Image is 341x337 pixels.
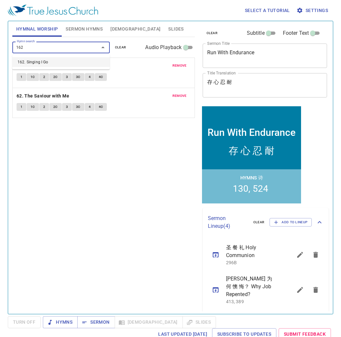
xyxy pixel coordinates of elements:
[172,93,187,99] span: remove
[200,104,303,205] iframe: from-child
[111,44,130,51] button: clear
[76,74,81,80] span: 3C
[99,74,103,80] span: 4C
[76,104,81,110] span: 3C
[12,57,110,67] li: 162. Singing I Go
[43,316,78,328] button: Hymns
[295,5,331,17] button: Settings
[249,218,269,226] button: clear
[20,104,22,110] span: 1
[17,92,69,100] b: 62. The Saviour with Me
[49,73,62,81] button: 2C
[226,298,277,305] p: 413, 389
[207,79,323,91] textarea: 存 心 忍 耐
[145,44,182,51] span: Audio Playback
[207,30,218,36] span: clear
[31,74,35,80] span: 1C
[226,259,277,266] p: 296B
[207,49,323,62] textarea: Run With Endurance
[39,103,49,111] button: 2
[208,214,248,230] p: Sermon Lineup ( 4 )
[43,74,45,80] span: 2
[110,25,160,33] span: [DEMOGRAPHIC_DATA]
[53,74,58,80] span: 2C
[31,104,35,110] span: 1C
[66,74,68,80] span: 3
[270,218,312,227] button: Add to Lineup
[72,103,84,111] button: 3C
[253,219,265,225] span: clear
[62,73,72,81] button: 3
[62,103,72,111] button: 3
[20,74,22,80] span: 1
[72,73,84,81] button: 3C
[27,73,39,81] button: 1C
[16,25,58,33] span: Hymnal Worship
[17,103,26,111] button: 1
[274,219,308,225] span: Add to Lineup
[203,208,329,237] div: Sermon Lineup(4)clearAdd to Lineup
[203,29,222,37] button: clear
[283,29,309,37] span: Footer Text
[98,43,107,52] button: Close
[245,6,290,15] span: Select a tutorial
[66,104,68,110] span: 3
[242,5,293,17] button: Select a tutorial
[95,103,107,111] button: 4C
[66,25,103,33] span: Sermon Hymns
[95,73,107,81] button: 4C
[168,25,183,33] span: Slides
[169,62,191,70] button: remove
[226,244,277,259] span: 圣 餐 礼 Holy Communion
[27,103,39,111] button: 1C
[89,74,91,80] span: 4
[53,104,58,110] span: 2C
[172,63,187,69] span: remove
[43,104,45,110] span: 2
[17,73,26,81] button: 1
[48,318,72,326] span: Hymns
[115,45,126,50] span: clear
[82,318,109,326] span: Sermon
[39,73,49,81] button: 2
[85,73,95,81] button: 4
[247,29,265,37] span: Subtitle
[99,104,103,110] span: 4C
[298,6,328,15] span: Settings
[49,103,62,111] button: 2C
[169,92,191,100] button: remove
[77,316,115,328] button: Sermon
[8,5,98,16] img: True Jesus Church
[85,103,95,111] button: 4
[226,275,277,298] span: [PERSON_NAME] 为 何 懊 悔？ Why Job Repented?
[17,92,70,100] button: 62. The Saviour with Me
[89,104,91,110] span: 4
